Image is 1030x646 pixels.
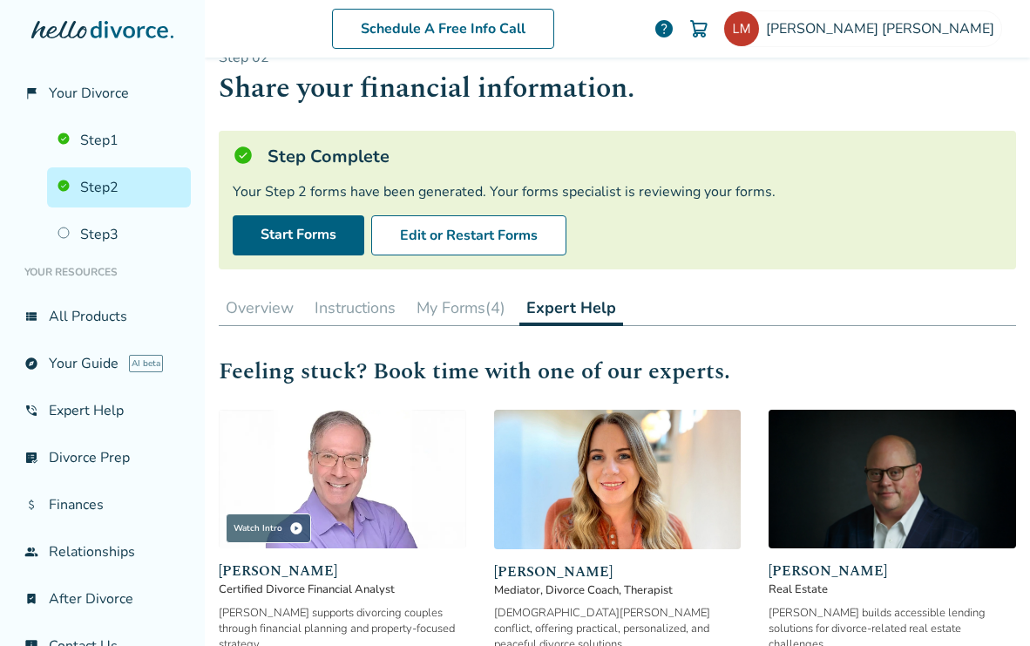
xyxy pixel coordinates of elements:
button: Overview [219,290,301,325]
span: group [24,545,38,559]
span: AI beta [129,355,163,372]
span: play_circle [289,521,303,535]
span: Certified Divorce Financial Analyst [219,581,466,597]
a: groupRelationships [14,532,191,572]
img: Jeff Landers [219,410,466,549]
span: phone_in_talk [24,404,38,418]
button: Edit or Restart Forms [371,215,566,255]
h2: Feeling stuck? Book time with one of our experts. [219,354,1016,389]
span: bookmark_check [24,592,38,606]
a: view_listAll Products [14,296,191,337]
img: lisamozden@gmail.com [724,11,759,46]
button: Instructions [308,290,403,325]
img: Chris Freemott [769,410,1016,549]
a: exploreYour GuideAI beta [14,343,191,384]
a: list_alt_checkDivorce Prep [14,438,191,478]
span: [PERSON_NAME] [494,561,742,582]
span: view_list [24,309,38,323]
span: Real Estate [769,581,1016,597]
div: Your Step 2 forms have been generated. Your forms specialist is reviewing your forms. [233,182,1002,201]
span: [PERSON_NAME] [219,561,466,581]
a: help [654,18,674,39]
span: [PERSON_NAME] [769,561,1016,581]
a: Step3 [47,214,191,255]
img: Cart [688,18,709,39]
a: Step2 [47,167,191,207]
span: Your Divorce [49,84,129,103]
a: phone_in_talkExpert Help [14,391,191,431]
iframe: Chat Widget [943,562,1030,646]
a: attach_moneyFinances [14,485,191,525]
span: [PERSON_NAME] [PERSON_NAME] [766,19,1001,38]
a: Step1 [47,120,191,160]
div: Watch Intro [226,513,311,543]
span: list_alt_check [24,451,38,465]
a: Schedule A Free Info Call [332,9,554,49]
span: Mediator, Divorce Coach, Therapist [494,582,742,598]
h5: Step Complete [268,145,390,168]
h1: Share your financial information. [219,67,1016,110]
button: Expert Help [519,290,623,326]
button: My Forms(4) [410,290,512,325]
span: attach_money [24,498,38,512]
a: Start Forms [233,215,364,255]
a: flag_2Your Divorce [14,73,191,113]
span: flag_2 [24,86,38,100]
span: explore [24,357,38,371]
li: Your Resources [14,255,191,289]
a: bookmark_checkAfter Divorce [14,579,191,619]
img: Kristen Howerton [494,410,742,549]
